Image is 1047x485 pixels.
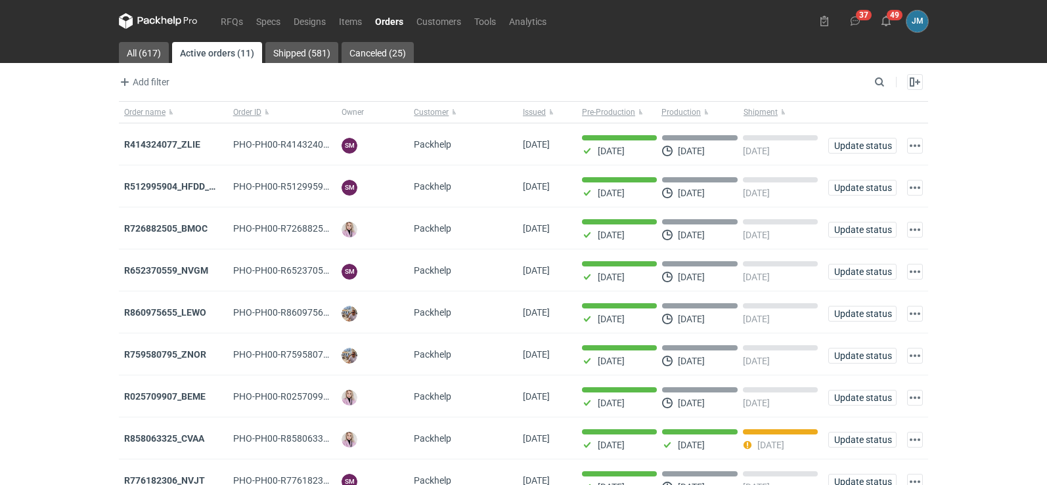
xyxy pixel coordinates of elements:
span: Shipment [744,107,778,117]
span: Issued [523,107,546,117]
span: Packhelp [414,349,451,360]
span: Customer [414,107,449,117]
p: [DATE] [598,230,625,240]
a: Designs [287,13,332,29]
a: Orders [368,13,410,29]
p: [DATE] [678,146,705,156]
span: PHO-PH00-R414324077_ZLIE [233,139,356,150]
button: Order name [119,102,228,123]
span: Packhelp [414,181,451,192]
span: Update status [834,435,891,444]
p: [DATE] [757,440,784,450]
span: Update status [834,393,891,402]
p: [DATE] [598,398,625,408]
span: Packhelp [414,307,451,318]
button: Update status [828,306,897,322]
span: Update status [834,309,891,318]
a: All (617) [119,42,169,63]
p: [DATE] [743,146,770,156]
a: R414324077_ZLIE [124,139,200,150]
button: Actions [907,138,923,154]
button: Update status [828,264,897,280]
span: Order name [124,107,166,117]
span: Packhelp [414,433,451,444]
button: Update status [828,222,897,238]
div: Joanna Myślak [906,11,928,32]
svg: Packhelp Pro [119,13,198,29]
span: Order ID [233,107,261,117]
span: 22/08/2025 [523,265,550,276]
img: Klaudia Wiśniewska [342,222,357,238]
p: [DATE] [678,398,705,408]
span: Update status [834,351,891,360]
span: Packhelp [414,391,451,402]
span: PHO-PH00-R512995904_HFDD_MOOR [233,181,392,192]
a: Items [332,13,368,29]
p: [DATE] [598,272,625,282]
img: Klaudia Wiśniewska [342,432,357,448]
button: 37 [845,11,866,32]
span: PHO-PH00-R652370559_NVGM [233,265,365,276]
button: Production [659,102,741,123]
button: Order ID [228,102,337,123]
p: [DATE] [743,398,770,408]
figcaption: SM [342,264,357,280]
a: R860975655_LEWO [124,307,206,318]
a: Customers [410,13,468,29]
button: JM [906,11,928,32]
p: [DATE] [743,356,770,366]
button: Actions [907,180,923,196]
img: Michał Palasek [342,348,357,364]
a: R025709907_BEME [124,391,206,402]
span: Add filter [117,74,169,90]
p: [DATE] [598,146,625,156]
a: R726882505_BMOC [124,223,208,234]
button: 49 [876,11,897,32]
button: Update status [828,348,897,364]
span: PHO-PH00-R858063325_CVAA [233,433,361,444]
button: Actions [907,264,923,280]
p: [DATE] [743,314,770,324]
p: [DATE] [598,356,625,366]
a: R858063325_CVAA [124,433,204,444]
span: PHO-PH00-R759580795_ZNOR [233,349,362,360]
p: [DATE] [678,314,705,324]
a: Canceled (25) [342,42,414,63]
span: Packhelp [414,265,451,276]
button: Add filter [116,74,170,90]
a: Specs [250,13,287,29]
span: 12/08/2025 [523,433,550,444]
input: Search [872,74,914,90]
button: Customer [409,102,518,123]
p: [DATE] [743,188,770,198]
p: [DATE] [678,272,705,282]
span: Production [661,107,701,117]
span: 19/08/2025 [523,391,550,402]
button: Update status [828,432,897,448]
p: [DATE] [678,356,705,366]
p: [DATE] [678,230,705,240]
button: Update status [828,180,897,196]
button: Actions [907,432,923,448]
span: Owner [342,107,364,117]
span: Packhelp [414,139,451,150]
button: Shipment [741,102,823,123]
p: [DATE] [598,314,625,324]
button: Actions [907,306,923,322]
span: Packhelp [414,223,451,234]
span: PHO-PH00-R025709907_BEME [233,391,362,402]
span: Update status [834,225,891,234]
button: Update status [828,138,897,154]
span: 25/08/2025 [523,181,550,192]
span: 26/08/2025 [523,139,550,150]
a: RFQs [214,13,250,29]
a: Analytics [502,13,553,29]
p: [DATE] [678,440,705,450]
a: R759580795_ZNOR [124,349,206,360]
